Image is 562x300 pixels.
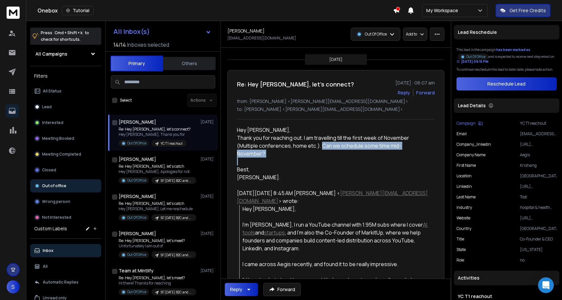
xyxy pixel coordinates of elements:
[43,280,79,285] p: Automatic Replies
[227,28,265,34] h1: [PERSON_NAME]
[458,293,555,300] h1: YC T1 reachout
[263,283,301,296] button: Forward
[520,173,557,179] p: [GEOGRAPHIC_DATA]
[108,25,217,38] button: All Inbox(s)
[161,178,192,183] p: SF [DATE] B2C and Both
[43,88,61,94] p: All Status
[243,276,429,292] div: I’d love to chat about how we could help you boost your brand’s reach, by helping your team creat...
[509,7,546,14] p: Get Free Credits
[120,98,132,103] label: Select
[35,51,67,57] h1: All Campaigns
[457,131,467,137] p: Email
[398,89,410,96] button: Reply
[520,258,557,263] p: no
[457,226,471,231] p: Country
[457,142,491,147] p: company_linkedin
[457,173,472,179] p: location
[113,41,126,49] span: 14 / 14
[42,215,71,220] p: Not Interested
[237,165,429,173] div: Best,
[496,47,530,52] span: has been marked as
[237,134,429,158] div: Thank you for reaching out. I am travelling till the first week of November (Multiple conferences...
[127,289,146,294] p: Out Of Office
[237,173,429,181] div: [PERSON_NAME].
[127,41,169,49] h3: Inboxes selected
[457,163,476,168] p: First Name
[127,141,146,146] p: Out Of Office
[42,136,74,141] p: Meeting Booked
[113,28,150,35] h1: All Inbox(s)
[119,127,191,132] p: Re: Hey [PERSON_NAME], let's connect?
[54,29,83,37] span: Cmd + Shift + k
[119,193,156,200] h1: [PERSON_NAME]
[225,283,258,296] button: Reply
[119,238,196,243] p: Re: Hey [PERSON_NAME], let's meet?
[119,206,196,212] p: Hey [PERSON_NAME], Let me reschedule
[457,184,472,189] p: linkedin
[457,258,464,263] p: role
[30,179,101,192] button: Out of office
[457,59,488,64] div: [DATE] 09:15 PM
[200,231,215,236] p: [DATE]
[7,280,20,293] button: S
[30,148,101,161] button: Meeting Completed
[163,56,216,71] button: Others
[457,77,557,90] button: Reschedule Lead
[520,142,557,147] p: [URL][DOMAIN_NAME]
[458,29,497,36] p: Lead Reschedule
[42,183,66,188] p: Out of office
[426,7,461,14] p: My Workspace
[110,56,163,71] button: Primary
[42,167,56,173] p: Closed
[458,102,486,109] p: Lead Details
[30,116,101,129] button: Interested
[43,248,54,253] p: Inbox
[520,194,557,200] p: Todi
[43,264,48,269] p: All
[454,271,559,285] div: Activities
[237,189,429,205] div: [DATE][DATE] 8:45 AM [PERSON_NAME] < > wrote:
[243,205,429,213] div: Hey [PERSON_NAME],
[30,163,101,177] button: Closed
[161,141,183,146] p: YC T1 reachout
[237,106,435,113] p: to: [PERSON_NAME] <[PERSON_NAME][EMAIL_ADDRESS][DOMAIN_NAME]>
[41,30,89,43] p: Press to check for shortcuts.
[329,57,342,62] p: [DATE]
[457,121,483,126] button: Campaign
[538,277,554,293] div: Open Intercom Messenger
[520,247,557,252] p: [US_STATE]
[34,225,67,232] h3: Custom Labels
[119,243,196,249] p: Unfortunately I am out of
[520,237,557,242] p: Co-Founder & CEO
[42,120,63,125] p: Interested
[161,290,192,295] p: SF [DATE] B2C and Both
[230,286,242,293] div: Reply
[119,201,196,206] p: Re: Hey [PERSON_NAME], let's catch
[457,215,470,221] p: website
[119,230,156,237] h1: [PERSON_NAME]
[457,121,476,126] p: Campaign
[30,211,101,224] button: Not Interested
[200,268,215,273] p: [DATE]
[42,104,52,110] p: Lead
[520,152,557,158] p: Aegis
[161,253,192,258] p: SF [DATE] B2C and Both
[237,98,435,105] p: from: [PERSON_NAME] <[PERSON_NAME][EMAIL_ADDRESS][DOMAIN_NAME]>
[520,184,557,189] p: [URL][DOMAIN_NAME]
[520,205,557,210] p: hospital & health care
[119,275,196,281] p: Re: Hey [PERSON_NAME], let's meet?
[520,226,557,231] p: [GEOGRAPHIC_DATA]
[457,194,476,200] p: Last Name
[30,71,101,81] h3: Filters
[30,276,101,289] button: Automatic Replies
[119,267,153,274] h1: Team at Mintlify
[406,32,417,37] p: Add to
[119,164,196,169] p: Re: Hey [PERSON_NAME], let's catch
[119,281,196,286] p: Hi there! Thanks for reaching
[42,199,70,204] p: Wrong person
[42,152,81,157] p: Meeting Completed
[496,4,550,17] button: Get Free Credits
[119,119,156,125] h1: [PERSON_NAME]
